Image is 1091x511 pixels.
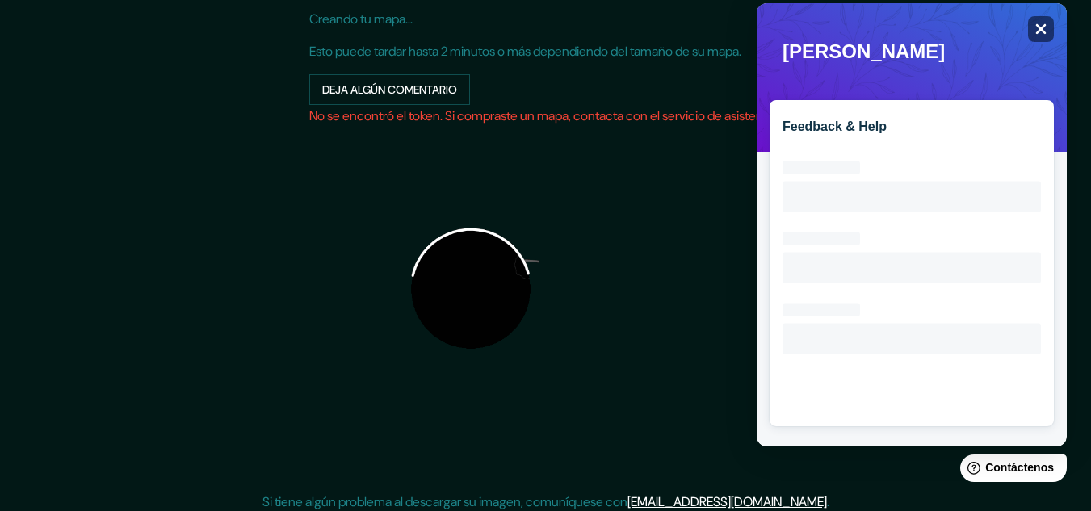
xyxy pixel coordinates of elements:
[827,493,829,510] font: .
[627,493,827,510] a: [EMAIL_ADDRESS][DOMAIN_NAME]
[757,3,1067,446] iframe: Widget de ayuda
[309,74,470,105] button: Deja algún comentario
[309,128,632,450] img: carga mundial
[322,82,457,97] font: Deja algún comentario
[309,10,413,27] font: Creando tu mapa...
[309,43,741,60] font: Esto puede tardar hasta 2 minutos o más dependiendo del tamaño de su mapa.
[947,448,1073,493] iframe: Lanzador de widgets de ayuda
[262,493,627,510] font: Si tiene algún problema al descargar su imagen, comuníquese con
[309,107,782,124] font: No se encontró el token. Si compraste un mapa, contacta con el servicio de asistencia.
